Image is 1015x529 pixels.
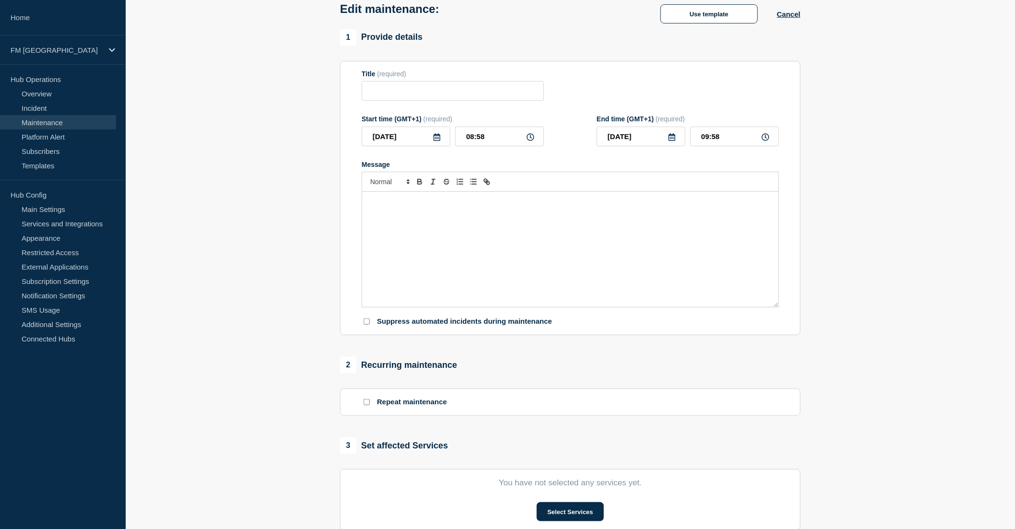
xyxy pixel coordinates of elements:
button: Toggle ordered list [453,176,467,188]
button: Toggle strikethrough text [440,176,453,188]
input: HH:MM [690,127,779,146]
span: 2 [340,357,356,373]
div: Set affected Services [340,437,448,454]
span: 1 [340,29,356,46]
button: Toggle bulleted list [467,176,480,188]
button: Toggle link [480,176,494,188]
div: Title [362,70,544,78]
button: Select Services [537,502,603,521]
p: FM [GEOGRAPHIC_DATA] [11,46,103,54]
input: YYYY-MM-DD [597,127,685,146]
button: Use template [661,4,758,24]
div: Start time (GMT+1) [362,115,544,123]
div: Provide details [340,29,423,46]
div: End time (GMT+1) [597,115,779,123]
button: Cancel [777,10,801,18]
button: Toggle bold text [413,176,426,188]
input: Suppress automated incidents during maintenance [364,318,370,325]
span: Font size [366,176,413,188]
div: Message [362,161,779,168]
p: You have not selected any services yet. [362,478,779,488]
div: Recurring maintenance [340,357,457,373]
button: Toggle italic text [426,176,440,188]
input: YYYY-MM-DD [362,127,450,146]
span: 3 [340,437,356,454]
div: Message [362,192,779,307]
span: (required) [656,115,685,123]
input: Repeat maintenance [364,399,370,405]
input: HH:MM [455,127,544,146]
p: Suppress automated incidents during maintenance [377,317,552,326]
p: Repeat maintenance [377,398,447,407]
input: Title [362,81,544,101]
span: (required) [424,115,453,123]
h1: Edit maintenance: [340,2,439,16]
span: (required) [377,70,406,78]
